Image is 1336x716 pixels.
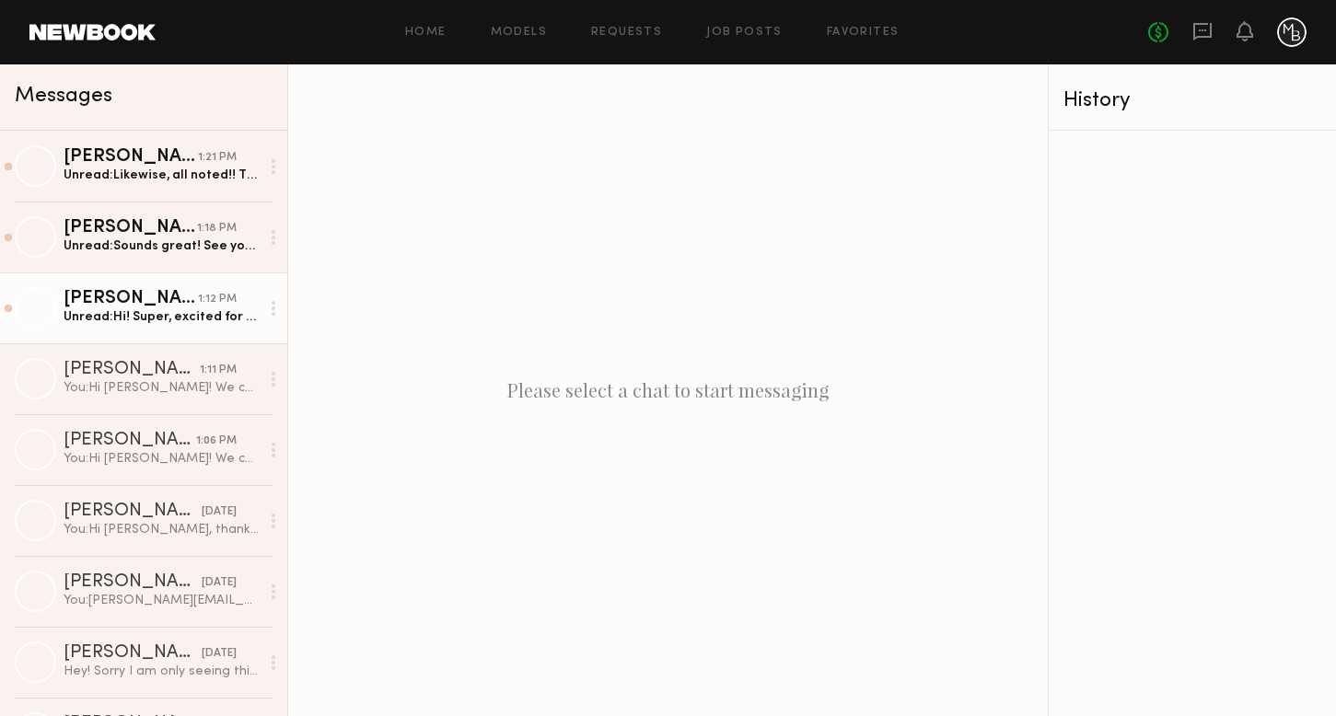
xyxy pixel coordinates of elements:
[202,574,237,592] div: [DATE]
[198,291,237,308] div: 1:12 PM
[200,362,237,379] div: 1:11 PM
[288,64,1048,716] div: Please select a chat to start messaging
[64,521,260,538] div: You: Hi [PERSON_NAME], thank you for informing us. Our casting closed for this [DATE]. But I am m...
[15,86,112,107] span: Messages
[64,361,200,379] div: [PERSON_NAME]
[827,27,900,39] a: Favorites
[64,644,202,663] div: [PERSON_NAME]
[64,219,197,237] div: [PERSON_NAME]
[64,663,260,680] div: Hey! Sorry I am only seeing this now. I am definitely interested. Is the shoot a few days?
[198,149,237,167] div: 1:21 PM
[64,502,202,521] div: [PERSON_NAME]
[64,379,260,397] div: You: Hi [PERSON_NAME]! We can't wait to see you on set this week. Please see shoot details below....
[64,290,198,308] div: [PERSON_NAME]
[202,645,237,663] div: [DATE]
[591,27,662,39] a: Requests
[64,237,260,255] div: Unread: Sounds great! See you then xx
[64,432,196,450] div: [PERSON_NAME]
[491,27,547,39] a: Models
[64,450,260,468] div: You: Hi [PERSON_NAME]! We can't wait to see you [DATE] on set. Please see shoot details below. Th...
[706,27,783,39] a: Job Posts
[64,308,260,326] div: Unread: Hi! Super, excited for the shoot :) I did have professional hair and makeup for the self ...
[64,167,260,184] div: Unread: Likewise, all noted!! Thanks again for having me 🫶🏽
[64,573,202,592] div: [PERSON_NAME]
[202,503,237,521] div: [DATE]
[64,148,198,167] div: [PERSON_NAME]
[405,27,447,39] a: Home
[64,592,260,609] div: You: [PERSON_NAME][EMAIL_ADDRESS][DOMAIN_NAME] is great
[196,433,237,450] div: 1:06 PM
[197,220,237,237] div: 1:18 PM
[1063,90,1321,111] div: History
